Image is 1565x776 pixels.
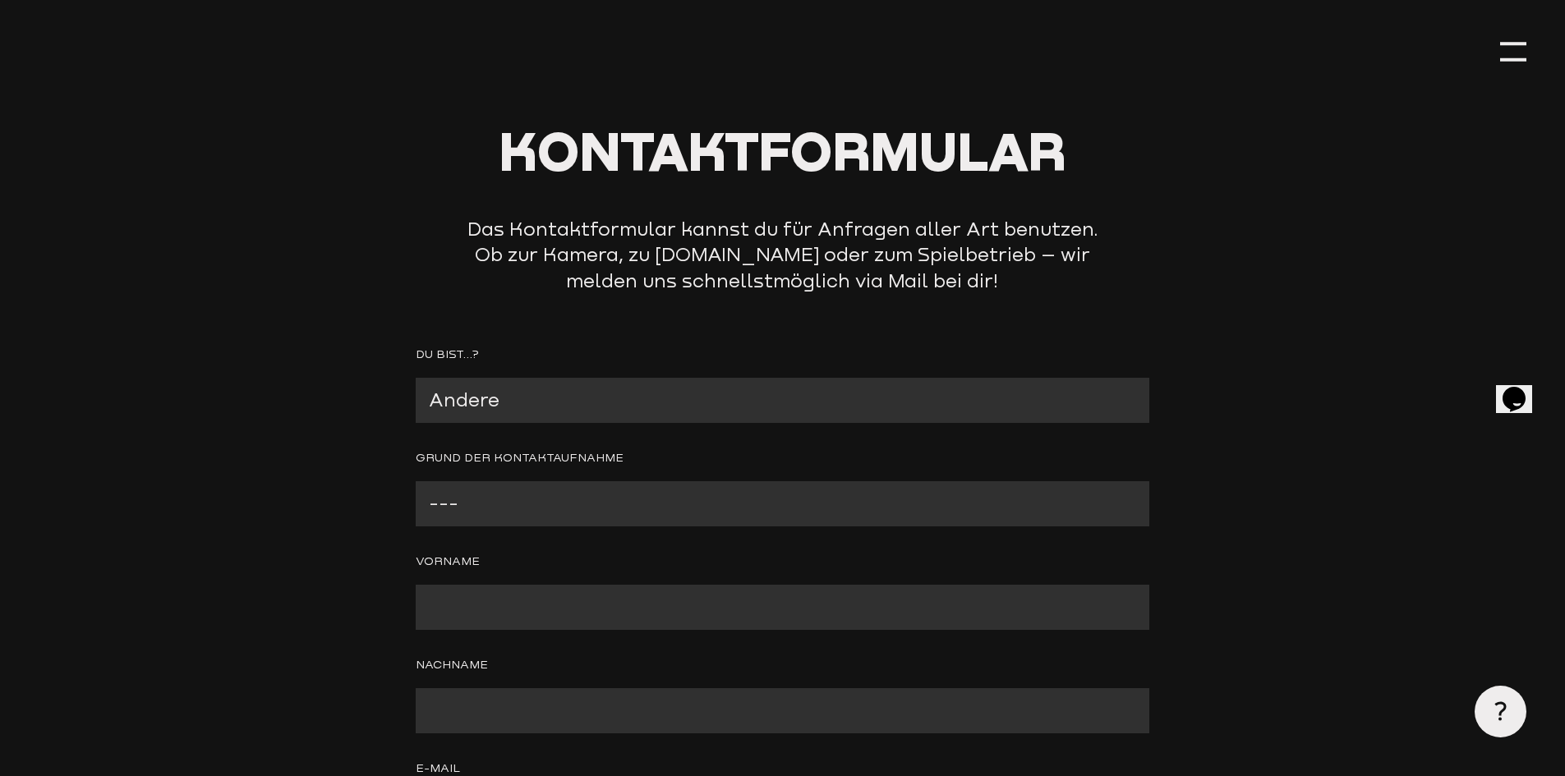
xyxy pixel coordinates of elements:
[416,552,1149,572] label: Vorname
[416,655,1149,675] label: Nachname
[454,216,1112,294] p: Das Kontaktformular kannst du für Anfragen aller Art benutzen. Ob zur Kamera, zu [DOMAIN_NAME] od...
[416,345,1149,365] label: Du bist...?
[1496,364,1549,413] iframe: chat widget
[416,448,1149,468] label: Grund der Kontaktaufnahme
[499,118,1066,182] span: Kontaktformular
